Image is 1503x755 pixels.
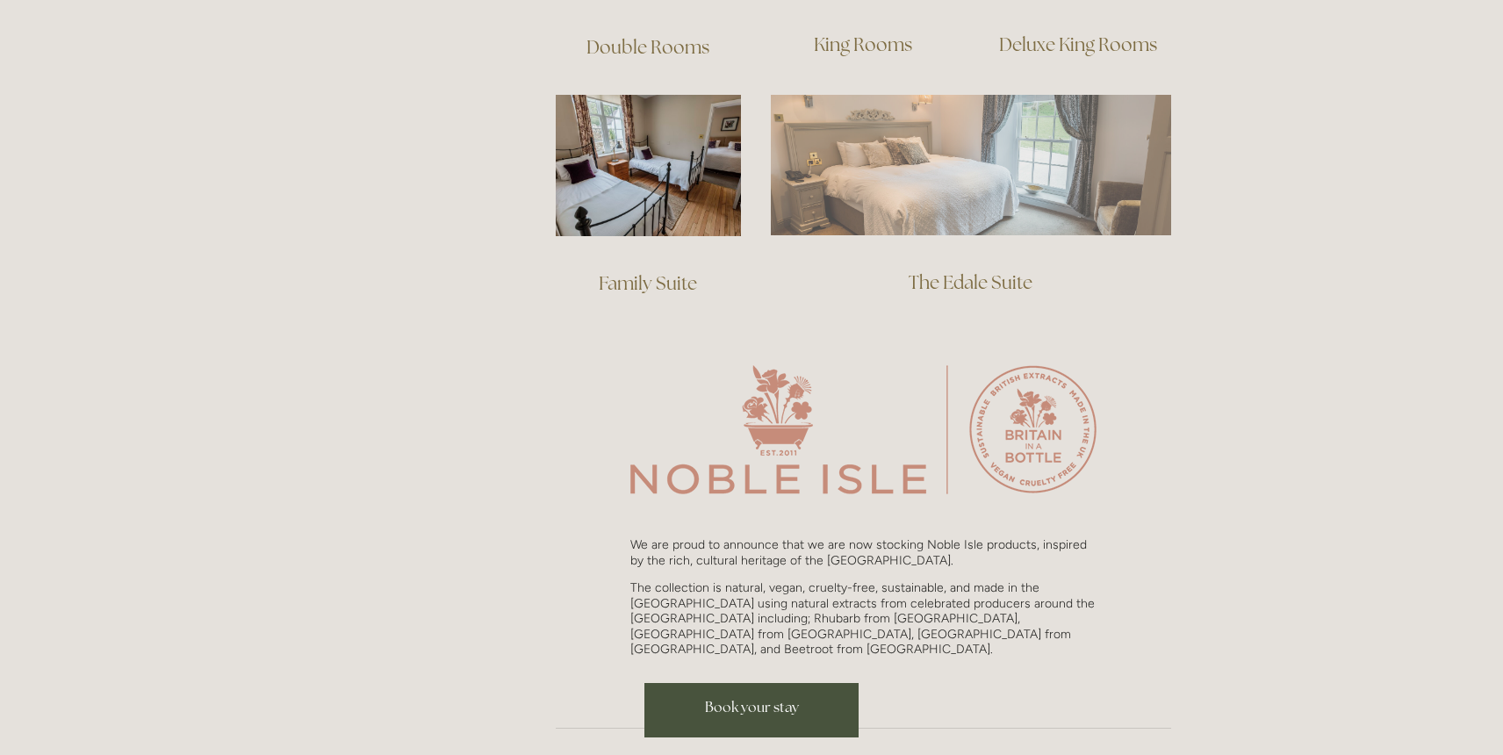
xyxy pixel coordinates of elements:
[599,271,697,295] a: Family Suite
[814,32,912,56] a: King Rooms
[630,537,1097,568] p: We are proud to announce that we are now stocking Noble Isle products, inspired by the rich, cult...
[771,95,1171,235] img: The Edale Suite, Losehill Hotel
[999,32,1157,56] a: Deluxe King Rooms
[705,698,799,716] span: Book your stay
[630,580,1097,658] p: The collection is natural, vegan, cruelty-free, sustainable, and made in the [GEOGRAPHIC_DATA] us...
[586,35,709,59] a: Double Rooms
[644,683,859,737] a: Book your stay
[909,270,1032,294] a: The Edale Suite
[556,95,741,236] img: Family Suite view, Losehill Hotel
